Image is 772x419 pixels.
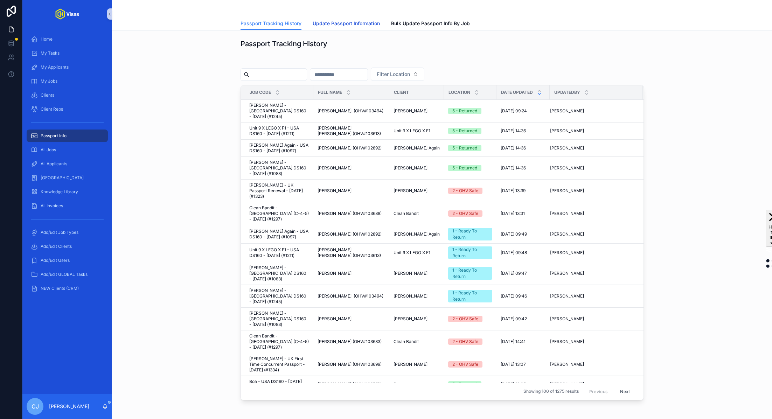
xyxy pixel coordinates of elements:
div: 2 - OHV Safe [452,316,478,322]
a: Add/Edit Users [27,254,108,267]
span: Home [41,36,53,42]
div: 1 - Ready To Return [452,267,488,280]
span: All Applicants [41,161,67,167]
span: [DATE] 14:36 [501,128,526,134]
a: Passport Tracking History [241,17,301,30]
span: [DATE] 09:24 [501,108,527,114]
span: [PERSON_NAME] [318,271,352,276]
span: [PERSON_NAME] [550,316,584,322]
span: Showing 100 of 1275 results [523,389,579,394]
span: [PERSON_NAME] [550,382,584,387]
span: [PERSON_NAME] (OHV#103494) [318,108,383,114]
span: [GEOGRAPHIC_DATA] [41,175,84,181]
div: 2 - OHV Safe [452,210,478,217]
span: [PERSON_NAME] [PERSON_NAME] (OHV#103613) [318,247,385,258]
span: [PERSON_NAME] [394,293,427,299]
span: [PERSON_NAME] (OHV#103688) [318,211,382,216]
span: [PERSON_NAME] (OHV#103494) [318,293,383,299]
div: 2 - OHV Safe [452,361,478,368]
span: [DATE] 13:31 [501,211,525,216]
span: [DATE] 09:49 [501,231,527,237]
span: My Applicants [41,64,69,70]
span: My Tasks [41,50,60,56]
div: scrollable content [22,28,112,304]
span: [PERSON_NAME] Again [394,145,440,151]
span: [PERSON_NAME] [550,293,584,299]
span: [PERSON_NAME] (OHV#103699) [318,362,382,367]
a: [GEOGRAPHIC_DATA] [27,172,108,184]
a: All Jobs [27,144,108,156]
span: Unit 9 X LEGO X F1 [394,250,430,256]
a: Home [27,33,108,46]
span: Add/Edit Users [41,258,70,263]
span: [PERSON_NAME] [550,108,584,114]
span: [PERSON_NAME] Again - USA DS160 - [DATE] (#1097) [249,142,309,154]
span: [PERSON_NAME] Again - USA DS160 - [DATE] (#1097) [249,229,309,240]
span: [PERSON_NAME] [394,271,427,276]
div: 5 - Returned [452,165,477,171]
span: Unit 9 X LEGO X F1 [394,128,430,134]
span: CJ [32,402,39,411]
span: [PERSON_NAME] [318,316,352,322]
span: [PERSON_NAME] [PERSON_NAME] (OHV#103613) [318,125,385,137]
span: Clients [41,92,54,98]
span: [PERSON_NAME] - UK First Time Concurrent Passport - [DATE] (#1334) [249,356,309,373]
p: [PERSON_NAME] [49,403,89,410]
a: My Applicants [27,61,108,74]
span: Boa - USA DS160 - [DATE] (#1305) [249,379,309,390]
span: [PERSON_NAME] [394,362,427,367]
span: [DATE] 13:07 [501,362,526,367]
span: [PERSON_NAME] [550,271,584,276]
div: 1 - Ready To Return [452,228,488,240]
span: [DATE] 14:41 [501,339,526,344]
a: Clients [27,89,108,102]
span: [PERSON_NAME] (OHV#102892) [318,145,382,151]
span: [PERSON_NAME] [550,339,584,344]
a: Add/Edit Clients [27,240,108,253]
span: [PERSON_NAME] - [GEOGRAPHIC_DATA] DS160 - [DATE] (#1245) [249,103,309,119]
span: Bulk Update Passport Info By Job [391,20,470,27]
span: [DATE] 09:42 [501,316,527,322]
span: [PERSON_NAME] [394,316,427,322]
span: Location [448,90,470,95]
span: [PERSON_NAME] [550,211,584,216]
span: [PERSON_NAME] [550,128,584,134]
div: 1 - Ready To Return [452,290,488,302]
span: Filter Location [377,71,410,78]
span: [PERSON_NAME] - [GEOGRAPHIC_DATA] DS160 - [DATE] (#1083) [249,310,309,327]
a: Add/Edit Job Types [27,226,108,239]
div: 5 - Returned [452,381,477,387]
span: Boa [394,382,401,387]
a: Knowledge Library [27,186,108,198]
h1: Passport Tracking History [241,39,327,49]
span: [PERSON_NAME] [550,188,584,194]
span: [PERSON_NAME] [550,250,584,256]
span: Date updated [501,90,533,95]
span: Add/Edit GLOBAL Tasks [41,272,88,277]
span: [DATE] 09:47 [501,271,527,276]
span: [PERSON_NAME] [550,165,584,171]
span: Job Code [250,90,271,95]
span: [PERSON_NAME] [318,188,352,194]
span: All Jobs [41,147,56,153]
span: Update Passport Information [313,20,380,27]
span: Clean Bandit [394,339,419,344]
span: [PERSON_NAME] (OHV#103515) [318,382,381,387]
span: [PERSON_NAME] [550,231,584,237]
div: 2 - OHV Safe [452,338,478,345]
a: Bulk Update Passport Info By Job [391,17,470,31]
span: Add/Edit Clients [41,244,72,249]
span: Clean Bandit [394,211,419,216]
span: Passport Info [41,133,67,139]
span: [PERSON_NAME] - [GEOGRAPHIC_DATA] DS160 - [DATE] (#1245) [249,288,309,305]
div: 1 - Ready To Return [452,246,488,259]
span: [PERSON_NAME] [318,165,352,171]
span: UpdatedBy [554,90,580,95]
a: Client Reps [27,103,108,116]
a: All Invoices [27,200,108,212]
span: [DATE] 13:39 [501,188,526,194]
span: Full Name [318,90,342,95]
span: [DATE] 14:36 [501,145,526,151]
div: 5 - Returned [452,108,477,114]
span: [PERSON_NAME] - [GEOGRAPHIC_DATA] DS160 - [DATE] (#1083) [249,160,309,176]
